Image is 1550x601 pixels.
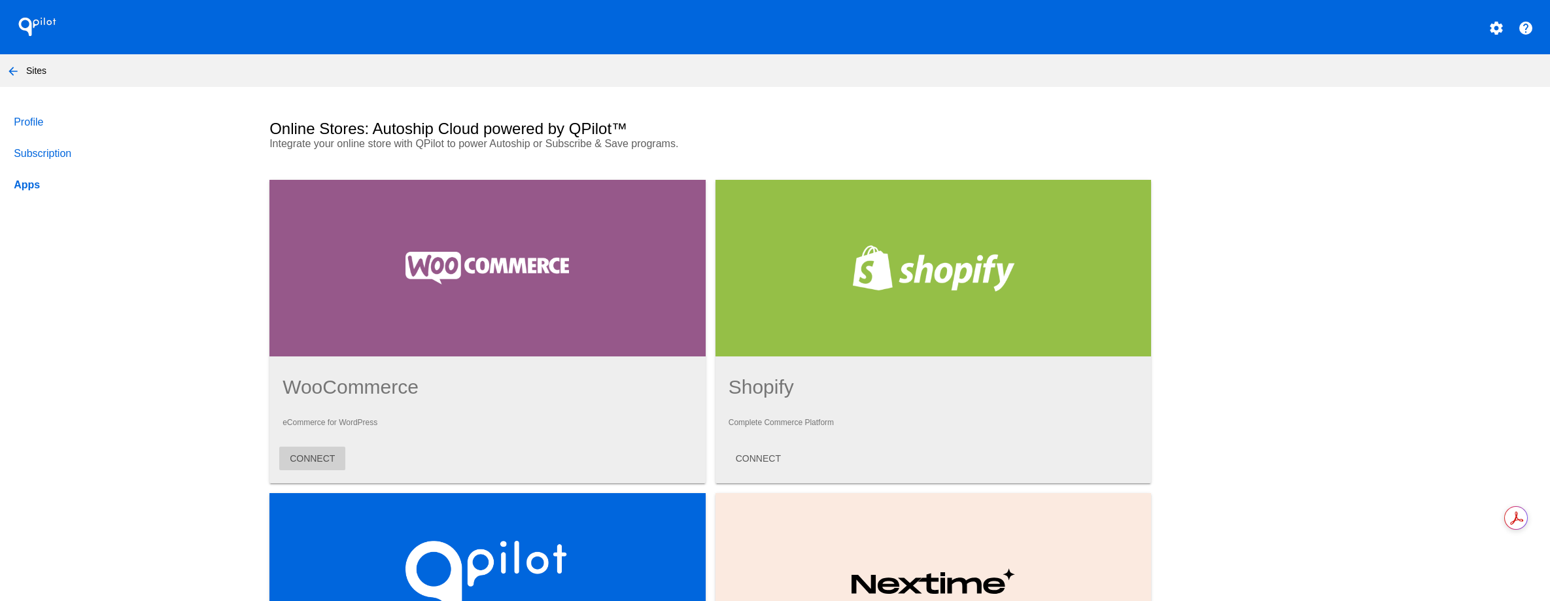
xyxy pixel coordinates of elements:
button: CONNECT [279,447,345,470]
button: CONNECT [725,447,791,470]
mat-icon: help [1518,20,1534,36]
a: Subscription [11,138,247,169]
h1: WooCommerce [283,376,693,398]
h1: Shopify [729,376,1139,398]
span: CONNECT [736,453,781,464]
p: Integrate your online store with QPilot to power Autoship or Subscribe & Save programs. [269,138,920,150]
mat-icon: arrow_back [5,63,21,79]
p: eCommerce for WordPress [283,418,693,427]
a: Apps [11,169,247,201]
p: Complete Commerce Platform [729,418,1139,427]
h2: Online Stores: Autoship Cloud powered by QPilot™ [269,120,627,138]
span: CONNECT [290,453,335,464]
h1: QPilot [11,14,63,40]
a: Profile [11,107,247,138]
mat-icon: settings [1489,20,1504,36]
